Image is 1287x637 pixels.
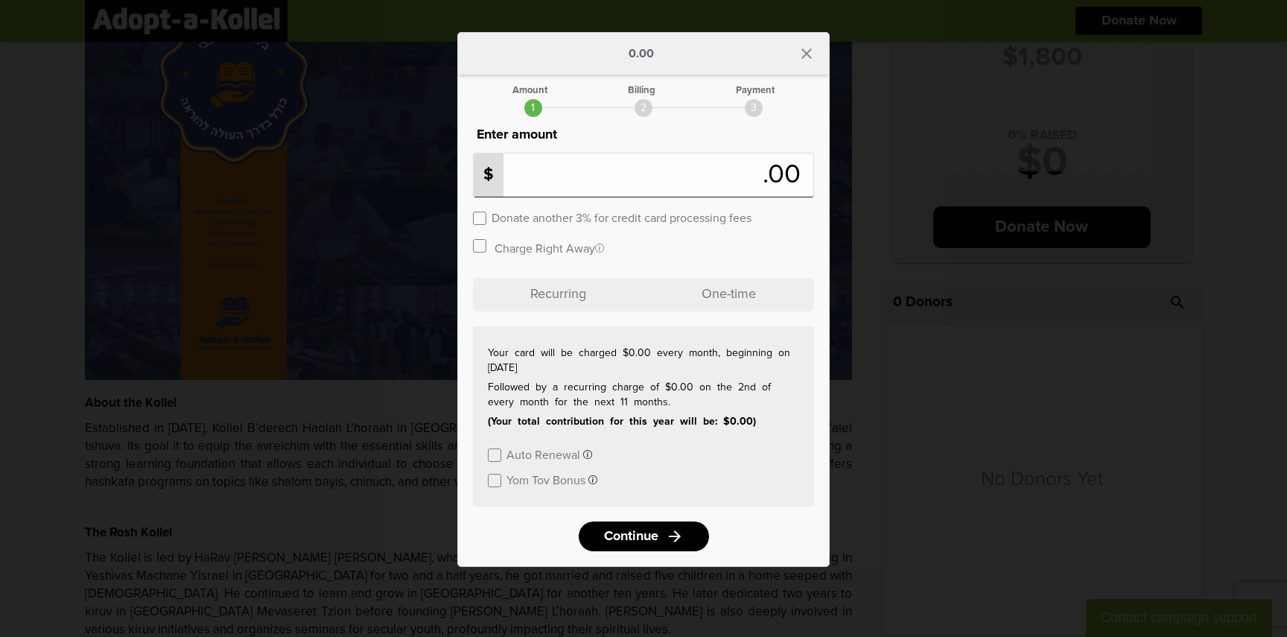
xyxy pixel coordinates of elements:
div: 2 [635,99,652,117]
p: Followed by a recurring charge of $0.00 on the 2nd of every month for the next 11 months. [488,380,799,410]
p: One-time [643,278,814,311]
p: $ [474,153,503,197]
p: Your card will be charged $0.00 every month, beginning on [DATE] [488,346,799,375]
a: Continuearrow_forward [579,522,709,551]
label: Auto Renewal [506,447,580,461]
p: Recurring [473,278,643,311]
p: 0.00 [629,48,654,60]
i: close [798,45,816,63]
p: (Your total contribution for this year will be: $0.00) [488,414,799,429]
div: 1 [524,99,542,117]
span: Continue [604,530,658,543]
div: 3 [745,99,763,117]
button: Auto Renewal [506,447,592,461]
div: Payment [736,86,775,95]
button: Yom Tov Bonus [506,472,597,487]
p: Enter amount [473,124,814,145]
label: Yom Tov Bonus [506,472,585,487]
span: .00 [763,162,808,188]
label: Charge Right Away [495,241,604,255]
div: Amount [512,86,547,95]
label: Donate another 3% for credit card processing fees [492,210,751,224]
div: Billing [628,86,655,95]
i: arrow_forward [666,527,684,545]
